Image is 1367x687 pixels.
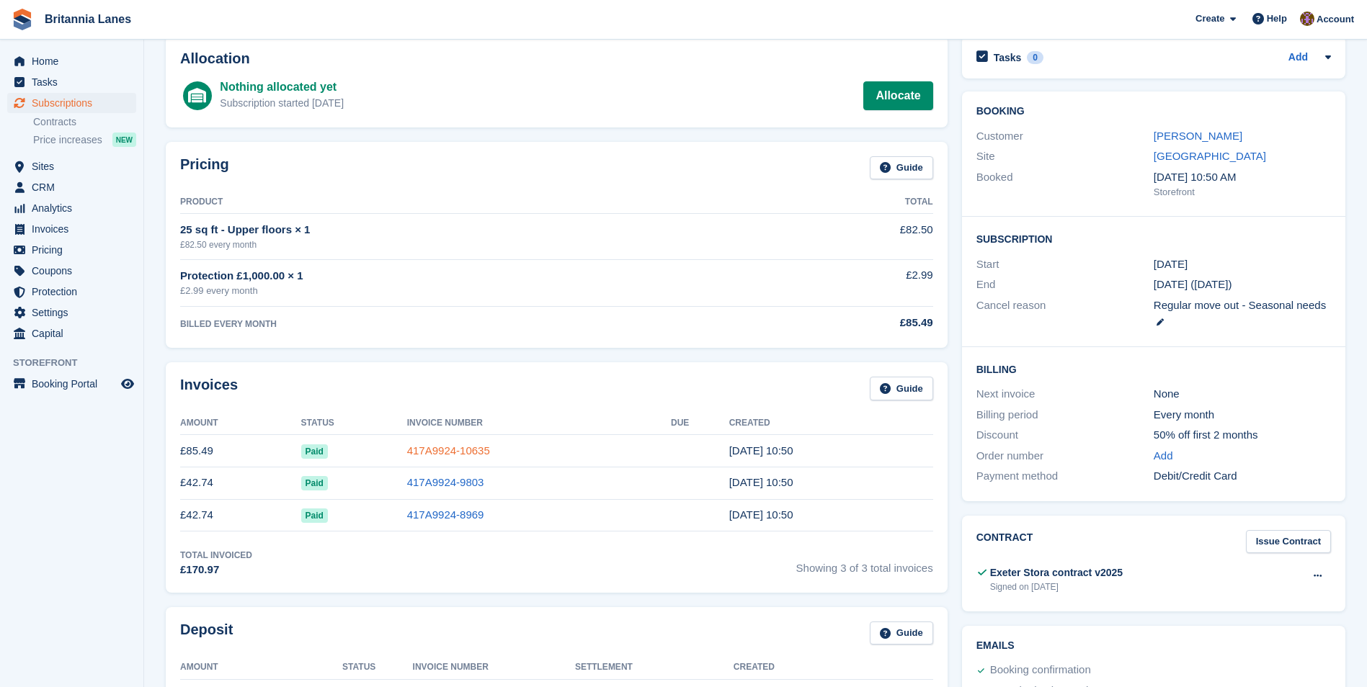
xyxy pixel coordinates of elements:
h2: Billing [976,362,1331,376]
div: £2.99 every month [180,284,780,298]
h2: Invoices [180,377,238,400]
td: £2.99 [780,259,933,306]
a: 417A9924-8969 [407,508,484,521]
div: Discount [976,427,1154,444]
a: menu [7,93,136,113]
a: menu [7,219,136,239]
a: menu [7,72,136,92]
span: Storefront [13,356,143,370]
div: Site [976,148,1154,165]
th: Status [342,656,413,679]
h2: Pricing [180,156,229,180]
th: Created [734,656,869,679]
img: stora-icon-8386f47178a22dfd0bd8f6a31ec36ba5ce8667c1dd55bd0f319d3a0aa187defe.svg [12,9,33,30]
th: Status [301,412,407,435]
a: Add [1154,448,1173,464]
div: Nothing allocated yet [220,78,344,96]
div: End [976,277,1154,293]
a: Allocate [863,81,932,110]
div: Total Invoiced [180,549,252,562]
th: Product [180,191,780,214]
span: Analytics [32,198,118,218]
span: Subscriptions [32,93,118,113]
span: Showing 3 of 3 total invoices [796,549,933,578]
a: menu [7,323,136,343]
span: Account [1317,12,1354,27]
a: menu [7,156,136,176]
span: Invoices [32,219,118,239]
span: Tasks [32,72,118,92]
div: Debit/Credit Card [1154,468,1331,485]
img: Andy Collier [1300,12,1314,26]
div: 50% off first 2 months [1154,427,1331,444]
div: £82.50 every month [180,238,780,251]
div: Cancel reason [976,297,1154,330]
div: £170.97 [180,562,252,578]
div: Exeter Stora contract v2025 [990,565,1123,580]
td: £42.74 [180,499,301,531]
th: Invoice Number [413,656,575,679]
span: Capital [32,323,118,343]
div: Signed on [DATE] [990,580,1123,593]
span: Paid [301,508,328,523]
th: Amount [180,412,301,435]
a: Britannia Lanes [39,7,137,31]
a: menu [7,282,136,302]
td: £42.74 [180,467,301,499]
a: menu [7,261,136,281]
div: Subscription started [DATE] [220,96,344,111]
th: Amount [180,656,342,679]
span: Settings [32,302,118,323]
div: Order number [976,448,1154,464]
a: menu [7,177,136,197]
div: Start [976,256,1154,273]
div: Next invoice [976,386,1154,403]
span: Create [1195,12,1224,26]
div: NEW [112,133,136,147]
a: Issue Contract [1246,530,1331,554]
h2: Emails [976,640,1331,652]
h2: Tasks [994,51,1022,64]
th: Settlement [575,656,734,679]
div: None [1154,386,1331,403]
td: £85.49 [180,435,301,467]
div: Customer [976,128,1154,145]
span: Paid [301,444,328,459]
time: 2025-07-09 09:50:05 UTC [729,476,793,488]
div: Storefront [1154,185,1331,199]
div: 25 sq ft - Upper floors × 1 [180,222,780,238]
div: Billing period [976,407,1154,423]
a: Price increases NEW [33,132,136,148]
h2: Contract [976,530,1033,554]
span: Pricing [32,240,118,260]
a: Preview store [119,375,136,392]
a: menu [7,240,136,260]
a: menu [7,374,136,394]
span: [DATE] ([DATE]) [1154,278,1232,290]
span: Paid [301,476,328,490]
div: 0 [1027,51,1043,64]
div: [DATE] 10:50 AM [1154,169,1331,186]
span: Coupons [32,261,118,281]
span: Sites [32,156,118,176]
a: 417A9924-9803 [407,476,484,488]
a: menu [7,198,136,218]
a: menu [7,51,136,71]
span: Home [32,51,118,71]
div: £85.49 [780,315,933,331]
span: Protection [32,282,118,302]
span: Price increases [33,133,102,147]
a: Contracts [33,115,136,129]
span: Regular move out - Seasonal needs [1154,299,1326,311]
a: 417A9924-10635 [407,444,490,457]
td: £82.50 [780,214,933,259]
time: 2025-08-09 09:50:28 UTC [729,444,793,457]
h2: Allocation [180,50,933,67]
time: 2025-06-09 00:00:00 UTC [1154,256,1188,273]
div: Booking confirmation [990,662,1091,679]
div: Protection £1,000.00 × 1 [180,268,780,284]
span: Booking Portal [32,374,118,394]
time: 2025-06-09 09:50:02 UTC [729,508,793,521]
div: Booked [976,169,1154,199]
a: Add [1288,50,1308,66]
